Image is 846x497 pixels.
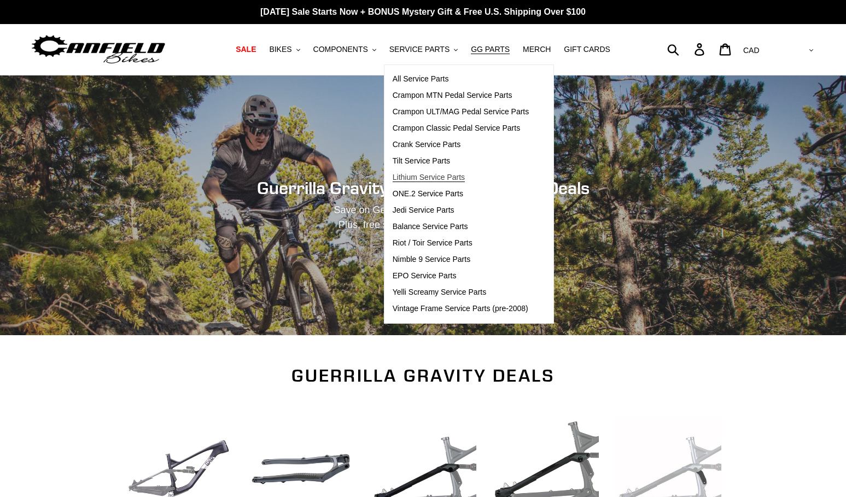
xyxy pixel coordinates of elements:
a: Jedi Service Parts [384,202,538,219]
a: SALE [230,42,261,57]
a: Tilt Service Parts [384,153,538,169]
a: Riot / Toir Service Parts [384,235,538,252]
span: Balance Service Parts [393,222,468,231]
span: BIKES [269,45,291,54]
span: All Service Parts [393,74,449,84]
span: Vintage Frame Service Parts (pre-2008) [393,304,528,313]
span: Crampon MTN Pedal Service Parts [393,91,512,100]
button: BIKES [264,42,305,57]
span: EPO Service Parts [393,271,457,280]
h2: Guerrilla Gravity Rider Appreciation Deals [125,178,721,198]
a: Crampon ULT/MAG Pedal Service Parts [384,104,538,120]
span: Crank Service Parts [393,140,460,149]
a: Nimble 9 Service Parts [384,252,538,268]
span: Lithium Service Parts [393,173,465,182]
span: Jedi Service Parts [393,206,454,215]
a: All Service Parts [384,71,538,87]
span: SALE [236,45,256,54]
a: GG PARTS [465,42,515,57]
a: Crampon MTN Pedal Service Parts [384,87,538,104]
span: COMPONENTS [313,45,368,54]
span: Crampon ULT/MAG Pedal Service Parts [393,107,529,116]
a: GIFT CARDS [558,42,616,57]
span: ONE.2 Service Parts [393,189,463,198]
button: COMPONENTS [308,42,382,57]
button: SERVICE PARTS [384,42,463,57]
h2: Guerrilla Gravity Deals [125,365,721,386]
a: ONE.2 Service Parts [384,186,538,202]
a: Crank Service Parts [384,137,538,153]
a: Crampon Classic Pedal Service Parts [384,120,538,137]
img: Canfield Bikes [30,32,167,67]
a: MERCH [517,42,556,57]
span: Crampon Classic Pedal Service Parts [393,124,520,133]
span: Tilt Service Parts [393,156,450,166]
span: MERCH [523,45,551,54]
a: Vintage Frame Service Parts (pre-2008) [384,301,538,317]
a: Lithium Service Parts [384,169,538,186]
a: Balance Service Parts [384,219,538,235]
span: Nimble 9 Service Parts [393,255,470,264]
span: Riot / Toir Service Parts [393,238,472,248]
span: GIFT CARDS [564,45,610,54]
span: Yelli Screamy Service Parts [393,288,486,297]
span: SERVICE PARTS [389,45,450,54]
a: EPO Service Parts [384,268,538,284]
p: Save on Gear, Bikes, Wheelsets & More. Plus, free shipping on orders over $50. [200,203,647,232]
a: Yelli Screamy Service Parts [384,284,538,301]
span: GG PARTS [471,45,510,54]
input: Search [673,37,701,61]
